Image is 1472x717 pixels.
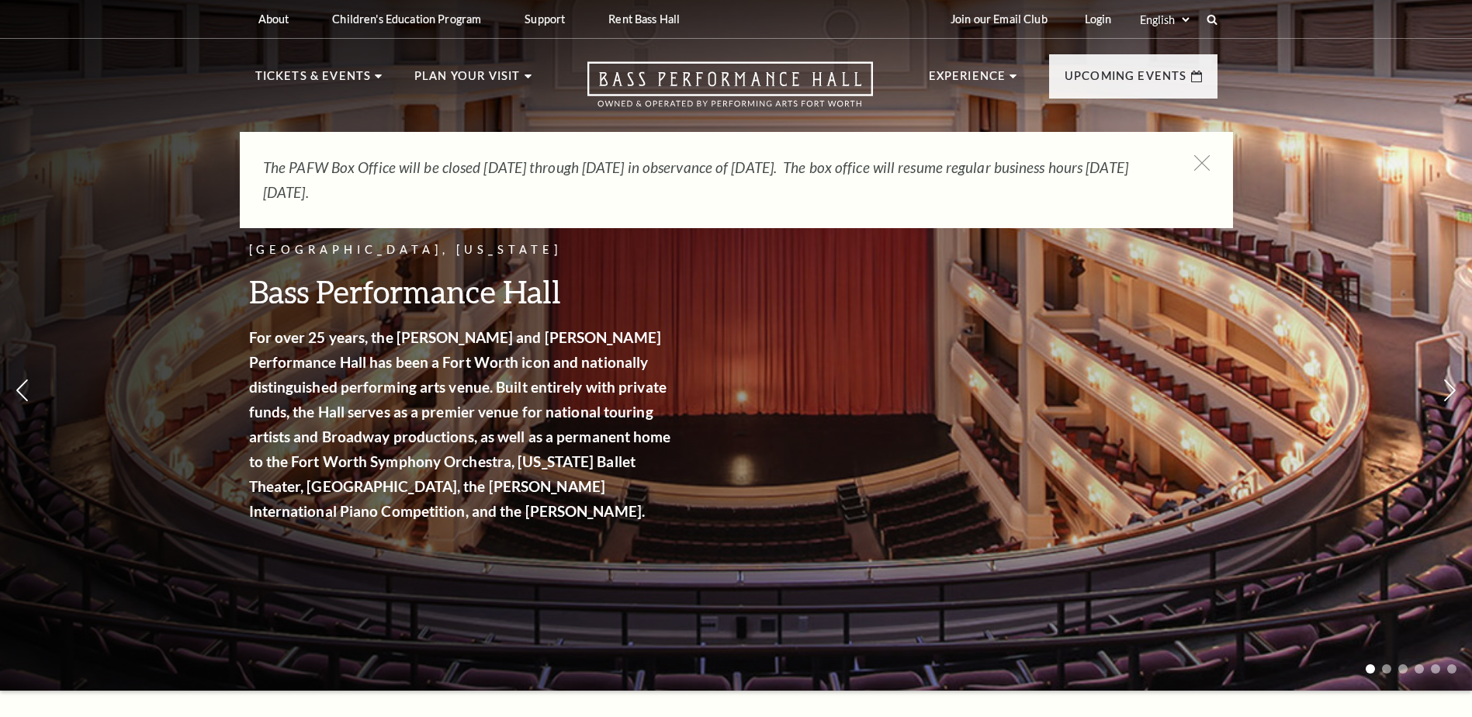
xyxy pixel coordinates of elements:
[1137,12,1192,27] select: Select:
[249,241,676,260] p: [GEOGRAPHIC_DATA], [US_STATE]
[414,67,521,95] p: Plan Your Visit
[1065,67,1187,95] p: Upcoming Events
[263,158,1128,201] em: The PAFW Box Office will be closed [DATE] through [DATE] in observance of [DATE]. The box office ...
[929,67,1006,95] p: Experience
[332,12,481,26] p: Children's Education Program
[249,328,671,520] strong: For over 25 years, the [PERSON_NAME] and [PERSON_NAME] Performance Hall has been a Fort Worth ico...
[249,272,676,311] h3: Bass Performance Hall
[608,12,680,26] p: Rent Bass Hall
[525,12,565,26] p: Support
[255,67,372,95] p: Tickets & Events
[258,12,289,26] p: About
